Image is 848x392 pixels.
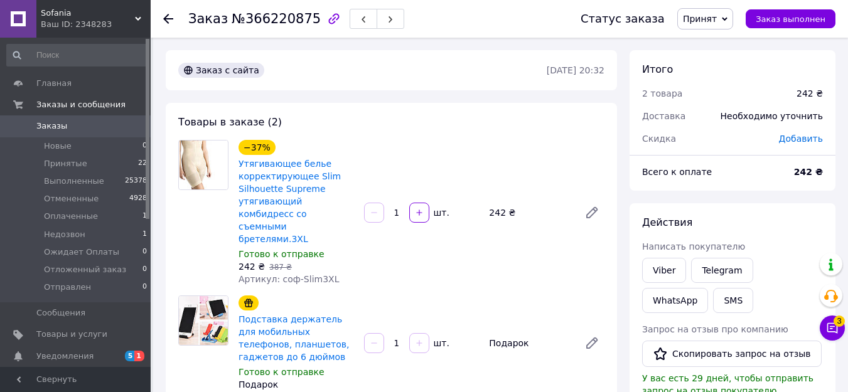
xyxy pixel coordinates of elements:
[239,262,265,272] span: 242 ₴
[547,65,604,75] time: [DATE] 20:32
[142,246,147,258] span: 0
[713,288,753,313] button: SMS
[179,296,228,345] img: Подставка держатель для мобильных телефонов, планшетов, гаджетов до 6 дюймов
[834,315,845,327] span: 3
[44,229,85,240] span: Недозвон
[129,193,147,204] span: 4928
[138,158,147,169] span: 22
[239,274,339,284] span: Артикул: соф-Slim3XL
[579,331,604,356] a: Редактировать
[642,216,692,228] span: Действия
[142,264,147,275] span: 0
[44,140,72,152] span: Новые
[239,378,354,391] div: Подарок
[642,241,745,252] span: Написать покупателю
[779,134,823,144] span: Добавить
[41,8,135,19] span: Sofania
[797,87,823,100] div: 242 ₴
[44,158,87,169] span: Принятые
[178,116,282,128] span: Товары в заказе (2)
[683,14,717,24] span: Принят
[239,140,276,155] div: −37%
[180,140,227,189] img: Утягивающее белье корректирующее Slim Silhouette Supreme утягивающий комбидресс со съемными брете...
[269,263,292,272] span: 387 ₴
[642,324,788,334] span: Запрос на отзыв про компанию
[642,134,676,144] span: Скидка
[239,314,349,362] a: Подставка держатель для мобильных телефонов, планшетов, гаджетов до 6 дюймов
[232,11,321,26] span: №366220875
[134,351,144,361] span: 1
[642,88,682,98] span: 2 товара
[713,102,830,130] div: Необходимо уточнить
[36,99,126,110] span: Заказы и сообщения
[36,78,72,89] span: Главная
[756,14,825,24] span: Заказ выполнен
[44,264,126,275] span: Отложенный заказ
[6,44,148,66] input: Поиск
[431,206,451,219] div: шт.
[44,176,104,187] span: Выполненные
[36,120,67,132] span: Заказы
[44,246,119,258] span: Ожидает Оплаты
[36,329,107,340] span: Товары и услуги
[579,200,604,225] a: Редактировать
[178,63,264,78] div: Заказ с сайта
[642,288,708,313] a: WhatsApp
[642,341,822,367] button: Скопировать запрос на отзыв
[36,307,85,319] span: Сообщения
[431,337,451,349] div: шт.
[142,140,147,152] span: 0
[820,315,845,341] button: Чат с покупателем3
[142,211,147,222] span: 1
[239,159,341,244] a: Утягивающее белье корректирующее Slim Silhouette Supreme утягивающий комбидресс со съемными брете...
[44,211,98,222] span: Оплаченные
[794,167,823,177] b: 242 ₴
[691,258,753,283] a: Telegram
[188,11,228,26] span: Заказ
[484,334,574,352] div: Подарок
[484,204,574,221] div: 242 ₴
[642,63,673,75] span: Итого
[142,229,147,240] span: 1
[142,282,147,293] span: 0
[125,351,135,361] span: 5
[36,351,94,362] span: Уведомления
[44,193,99,204] span: Отмененные
[642,258,686,283] a: Viber
[239,367,325,377] span: Готово к отправке
[642,111,685,121] span: Доставка
[581,13,665,25] div: Статус заказа
[163,13,173,25] div: Вернуться назад
[44,282,91,293] span: Отправлен
[41,19,151,30] div: Ваш ID: 2348283
[642,167,712,177] span: Всего к оплате
[746,9,835,28] button: Заказ выполнен
[125,176,147,187] span: 25378
[239,249,325,259] span: Готово к отправке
